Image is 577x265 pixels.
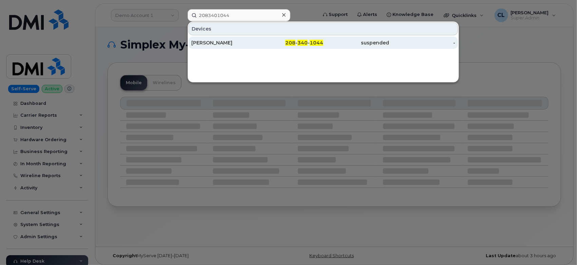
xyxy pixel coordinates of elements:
div: - [389,39,456,46]
span: 340 [297,40,308,46]
div: Devices [189,22,458,35]
span: 208 [285,40,295,46]
div: - - [257,39,324,46]
a: [PERSON_NAME]208-340-1044suspended- [189,37,458,49]
span: 1044 [310,40,323,46]
div: [PERSON_NAME] [191,39,257,46]
div: suspended [323,39,389,46]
